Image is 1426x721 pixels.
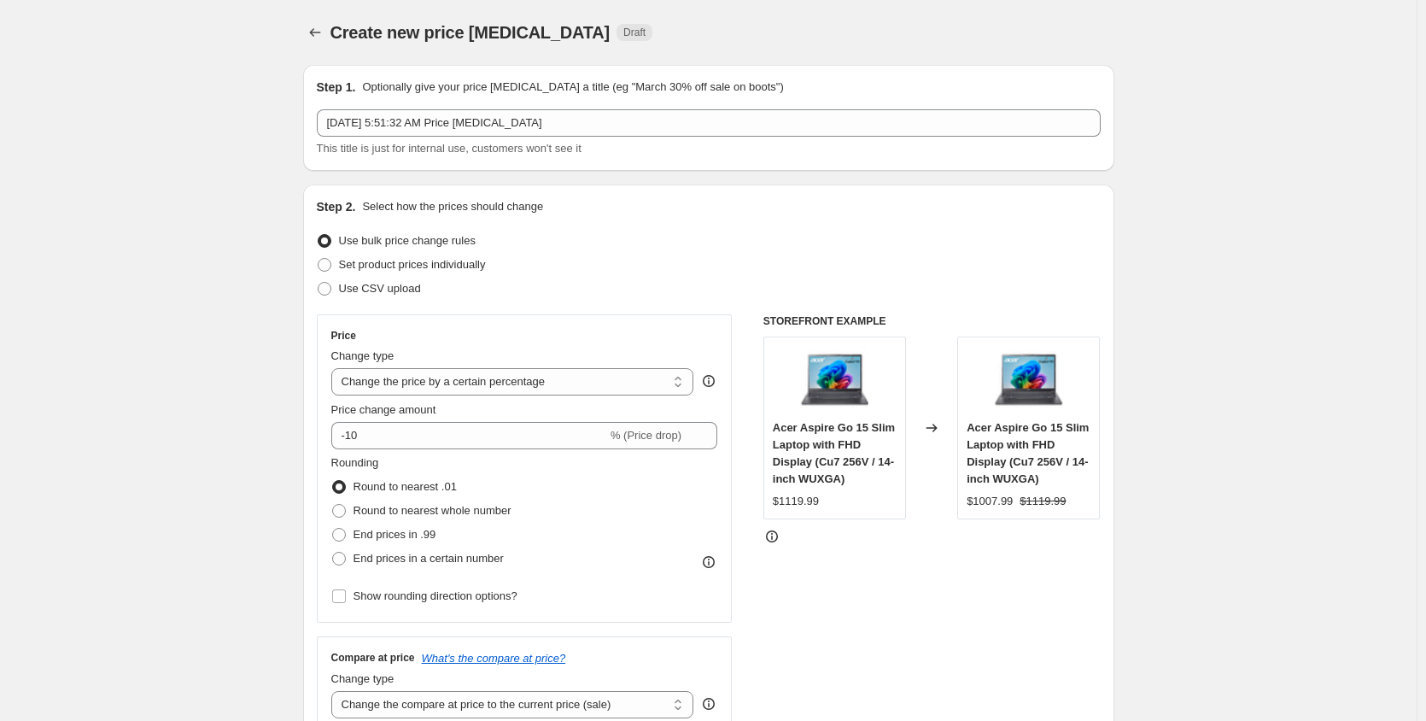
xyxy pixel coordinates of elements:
p: Optionally give your price [MEDICAL_DATA] a title (eg "March 30% off sale on boots") [362,79,783,96]
span: This title is just for internal use, customers won't see it [317,142,582,155]
span: Draft [623,26,646,39]
h2: Step 1. [317,79,356,96]
h6: STOREFRONT EXAMPLE [763,314,1101,328]
span: Round to nearest whole number [354,504,511,517]
span: End prices in .99 [354,528,436,541]
span: Use bulk price change rules [339,234,476,247]
span: Use CSV upload [339,282,421,295]
span: End prices in a certain number [354,552,504,565]
button: What's the compare at price? [422,652,566,665]
span: Round to nearest .01 [354,480,457,493]
span: Create new price [MEDICAL_DATA] [330,23,611,42]
div: help [700,695,717,712]
h3: Price [331,329,356,343]
h3: Compare at price [331,651,415,665]
span: Change type [331,349,394,362]
h2: Step 2. [317,198,356,215]
input: 30% off holiday sale [317,109,1101,137]
img: 71_p3A4A-fL_80x.jpg [995,346,1063,414]
span: % (Price drop) [611,429,681,442]
input: -15 [331,422,607,449]
button: Price change jobs [303,21,327,44]
span: Rounding [331,456,379,469]
span: $1119.99 [773,495,819,507]
div: help [700,372,717,390]
span: Price change amount [331,403,436,416]
span: Show rounding direction options? [354,589,517,602]
span: $1119.99 [1020,495,1066,507]
span: Acer Aspire Go 15 Slim Laptop with FHD Display (Cu7 256V / 14-inch WUXGA) [967,421,1089,485]
img: 71_p3A4A-fL_80x.jpg [800,346,868,414]
span: Set product prices individually [339,258,486,271]
span: Change type [331,672,394,685]
span: Acer Aspire Go 15 Slim Laptop with FHD Display (Cu7 256V / 14-inch WUXGA) [773,421,895,485]
span: $1007.99 [967,495,1013,507]
p: Select how the prices should change [362,198,543,215]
